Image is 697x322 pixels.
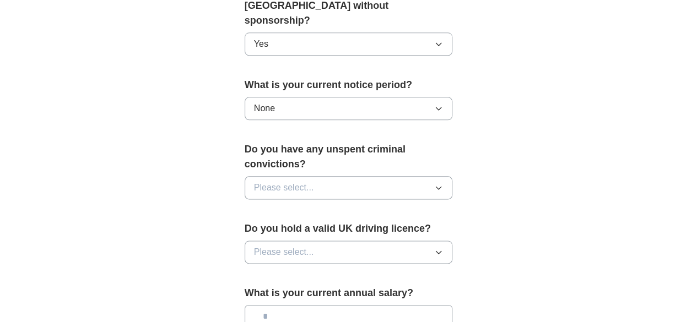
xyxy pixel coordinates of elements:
[254,181,314,194] span: Please select...
[245,97,453,120] button: None
[254,102,275,115] span: None
[245,78,453,92] label: What is your current notice period?
[245,32,453,56] button: Yes
[254,37,268,51] span: Yes
[245,176,453,199] button: Please select...
[245,241,453,264] button: Please select...
[245,221,453,236] label: Do you hold a valid UK driving licence?
[245,142,453,172] label: Do you have any unspent criminal convictions?
[245,286,453,301] label: What is your current annual salary?
[254,245,314,259] span: Please select...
